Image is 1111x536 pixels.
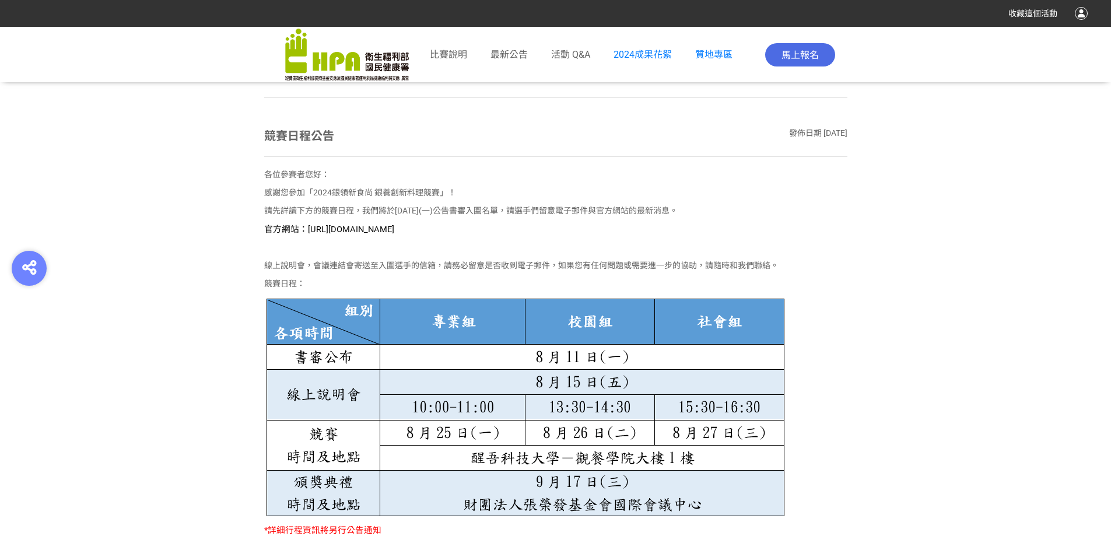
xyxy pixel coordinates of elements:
[1008,9,1057,18] span: 收藏這個活動
[264,205,847,217] p: 請先詳讀下方的競賽日程，我們將於[DATE](一)公告書審入圍名單，請選手們留意電子郵件與官方網站的最新消息。
[264,278,847,290] p: 競賽日程：
[490,49,528,60] span: 最新公告
[264,127,334,145] div: 競賽日程公告
[789,127,847,145] div: 發佈日期 [DATE]
[285,29,409,81] img: 「2025銀領新食尚 銀養創新料理」競賽
[264,296,786,518] img: 538dc326-6cf6-4867-b91e-4203e53a8a2d.png
[430,48,467,62] a: 比賽說明
[551,49,590,60] span: 活動 Q&A
[264,187,847,199] p: 感謝您參加「2024銀領新食尚 銀養創新料理競賽」！
[264,525,381,535] span: *詳細行程資訊將另行公告通知
[264,260,847,272] p: 線上說明會，會議連結會寄送至入圍選手的信箱，請務必留意是否收到電子郵件，如果您有任何問題或需要進一步的協助，請隨時和我們聯絡。
[695,49,733,60] a: 質地專區
[781,50,819,61] span: 馬上報名
[490,48,528,62] a: 最新公告
[551,48,590,62] a: 活動 Q&A
[430,49,467,60] span: 比賽說明
[765,43,835,66] button: 馬上報名
[264,224,394,234] span: 官方網站：[URL][DOMAIN_NAME]
[614,49,672,60] a: 2024成果花絮
[264,169,847,181] p: 各位參賽者您好：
